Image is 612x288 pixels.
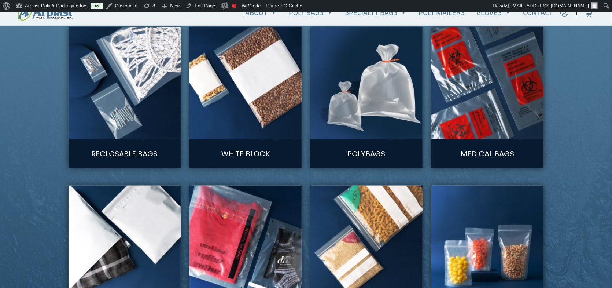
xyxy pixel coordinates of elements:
[339,5,413,20] a: Specialty Bags
[413,5,471,20] a: Poly Mailers
[18,5,73,21] img: logo
[283,5,339,20] a: Poly Bags
[576,8,578,17] span: |
[517,5,559,20] a: Contact
[471,5,517,20] a: Gloves
[91,3,103,9] a: Live
[239,5,283,20] a: About
[92,149,158,159] a: Reclosable Bags
[508,3,589,8] span: [EMAIL_ADDRESS][DOMAIN_NAME]
[221,149,270,159] a: White Block
[348,149,386,159] a: Polybags
[232,4,236,8] div: Focus keyphrase not set
[461,149,514,159] a: Medical Bags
